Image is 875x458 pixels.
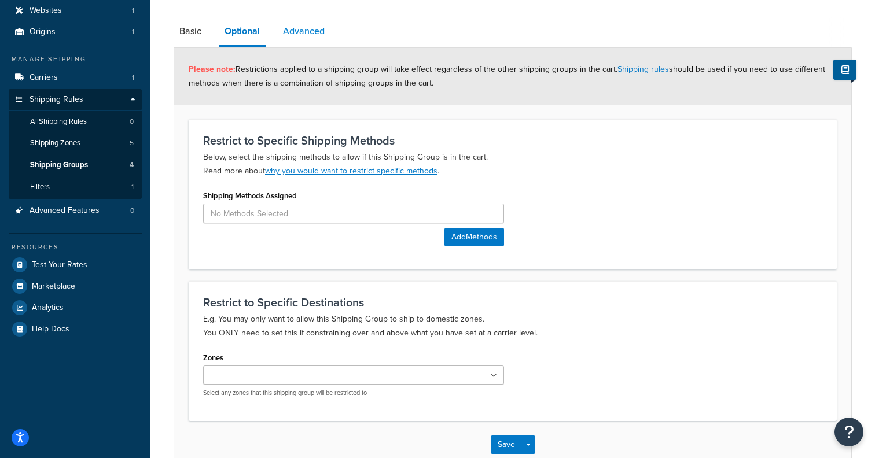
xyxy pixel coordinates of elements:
[9,111,142,132] a: AllShipping Rules0
[834,418,863,446] button: Open Resource Center
[9,89,142,110] a: Shipping Rules
[9,132,142,154] a: Shipping Zones5
[9,200,142,221] li: Advanced Features
[9,54,142,64] div: Manage Shipping
[444,228,504,246] button: AddMethods
[203,389,504,397] p: Select any zones that this shipping group will be restricted to
[132,6,134,16] span: 1
[9,254,142,275] a: Test Your Rates
[30,6,62,16] span: Websites
[132,27,134,37] span: 1
[174,17,207,45] a: Basic
[203,204,504,223] input: No Methods Selected
[9,89,142,199] li: Shipping Rules
[130,117,134,127] span: 0
[189,63,825,89] span: Restrictions applied to a shipping group will take effect regardless of the other shipping groups...
[30,73,58,83] span: Carriers
[30,117,87,127] span: All Shipping Rules
[203,312,822,340] p: E.g. You may only want to allow this Shipping Group to ship to domestic zones. You ONLY need to s...
[9,154,142,176] a: Shipping Groups4
[130,138,134,148] span: 5
[203,191,297,200] label: Shipping Methods Assigned
[130,160,134,170] span: 4
[30,138,80,148] span: Shipping Zones
[277,17,330,45] a: Advanced
[219,17,266,47] a: Optional
[30,160,88,170] span: Shipping Groups
[32,303,64,313] span: Analytics
[265,165,437,177] a: why you would want to restrict specific methods
[30,182,50,192] span: Filters
[203,353,223,362] label: Zones
[9,154,142,176] li: Shipping Groups
[833,60,856,80] button: Show Help Docs
[9,176,142,198] li: Filters
[491,435,522,454] button: Save
[9,67,142,88] li: Carriers
[9,276,142,297] a: Marketplace
[30,95,83,105] span: Shipping Rules
[9,297,142,318] a: Analytics
[30,206,100,216] span: Advanced Features
[203,150,822,178] p: Below, select the shipping methods to allow if this Shipping Group is in the cart. Read more about .
[130,206,134,216] span: 0
[9,67,142,88] a: Carriers1
[9,200,142,221] a: Advanced Features0
[617,63,669,75] a: Shipping rules
[132,73,134,83] span: 1
[203,134,822,147] h3: Restrict to Specific Shipping Methods
[32,260,87,270] span: Test Your Rates
[32,282,75,291] span: Marketplace
[9,21,142,43] a: Origins1
[9,21,142,43] li: Origins
[9,176,142,198] a: Filters1
[9,242,142,252] div: Resources
[203,296,822,309] h3: Restrict to Specific Destinations
[131,182,134,192] span: 1
[9,132,142,154] li: Shipping Zones
[30,27,56,37] span: Origins
[189,63,236,75] strong: Please note:
[9,319,142,339] a: Help Docs
[32,324,69,334] span: Help Docs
